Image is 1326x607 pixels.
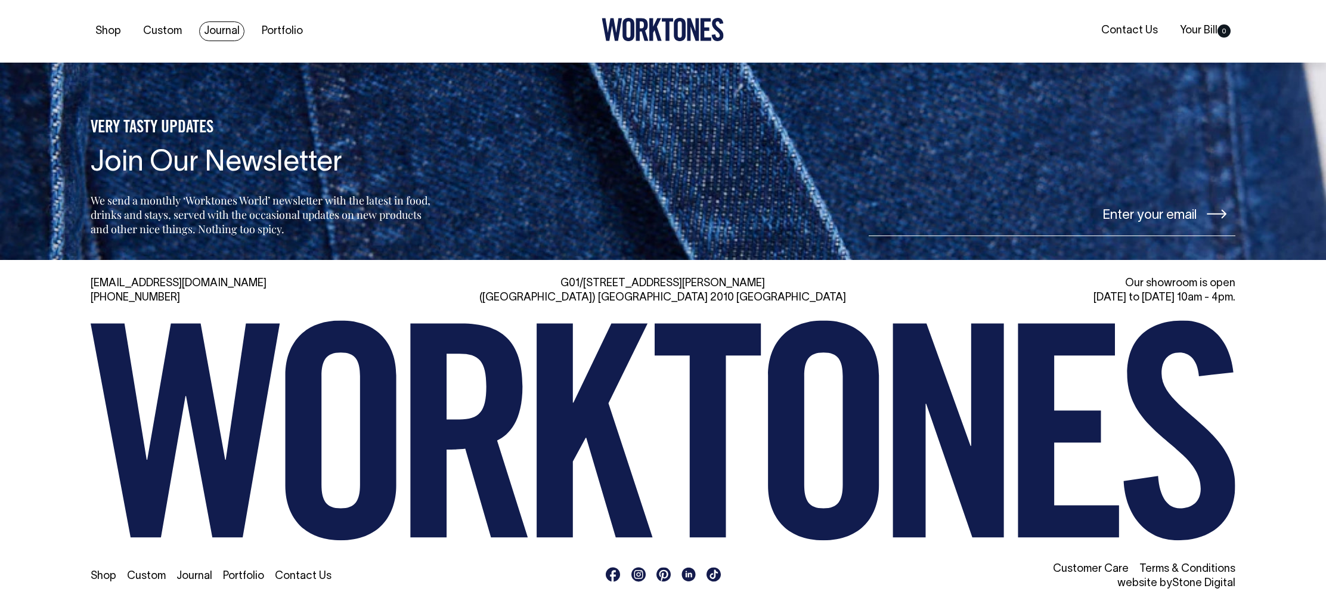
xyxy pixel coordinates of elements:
h4: Join Our Newsletter [91,148,434,179]
a: [PHONE_NUMBER] [91,293,180,303]
a: Terms & Conditions [1139,564,1235,574]
a: Contact Us [275,571,331,581]
a: Contact Us [1096,21,1163,41]
a: Portfolio [223,571,264,581]
div: Our showroom is open [DATE] to [DATE] 10am - 4pm. [866,277,1235,305]
a: Custom [138,21,187,41]
a: Journal [199,21,244,41]
input: Enter your email [869,191,1235,236]
a: Shop [91,21,126,41]
a: [EMAIL_ADDRESS][DOMAIN_NAME] [91,278,267,289]
a: Shop [91,571,116,581]
a: Journal [176,571,212,581]
a: Portfolio [257,21,308,41]
div: G01/[STREET_ADDRESS][PERSON_NAME] ([GEOGRAPHIC_DATA]) [GEOGRAPHIC_DATA] 2010 [GEOGRAPHIC_DATA] [478,277,848,305]
li: website by [866,577,1235,591]
a: Stone Digital [1172,578,1235,589]
span: 0 [1217,24,1231,38]
p: We send a monthly ‘Worktones World’ newsletter with the latest in food, drinks and stays, served ... [91,193,434,236]
h5: VERY TASTY UPDATES [91,118,434,138]
a: Your Bill0 [1175,21,1235,41]
a: Custom [127,571,166,581]
a: Customer Care [1053,564,1129,574]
